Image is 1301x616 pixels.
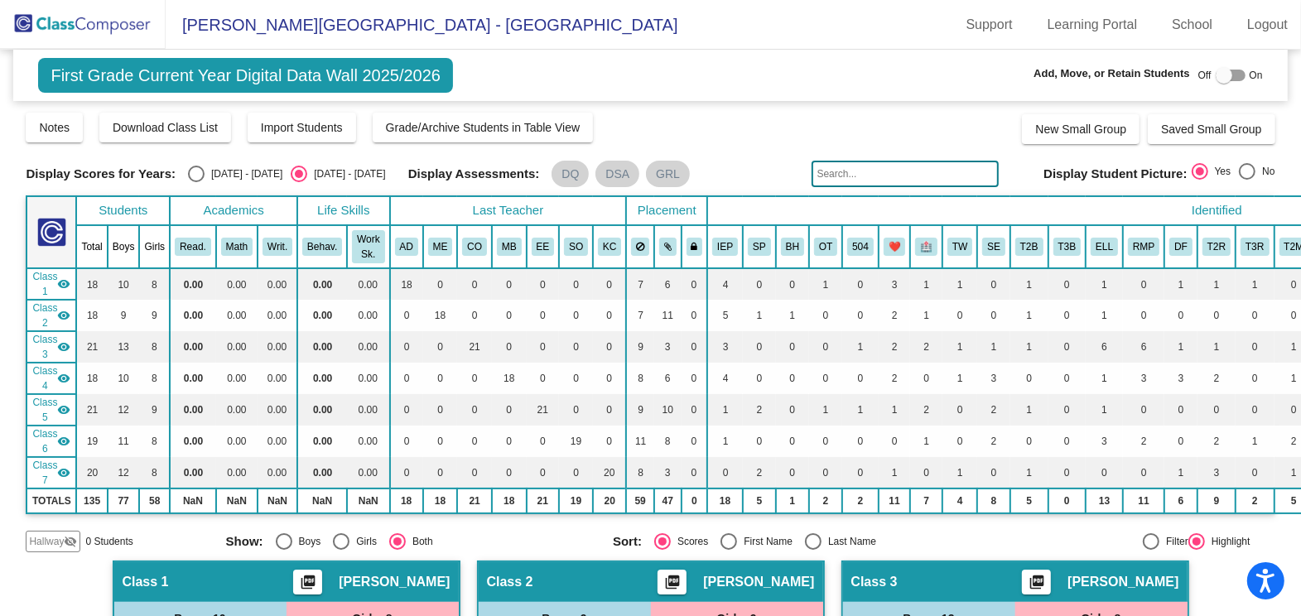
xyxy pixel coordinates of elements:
[1164,394,1197,426] td: 0
[1010,268,1048,300] td: 1
[258,363,297,394] td: 0.00
[139,331,170,363] td: 8
[1236,363,1274,394] td: 0
[1164,268,1197,300] td: 1
[423,331,458,363] td: 0
[170,394,216,426] td: 0.00
[1161,123,1261,136] span: Saved Small Group
[626,300,654,331] td: 7
[942,300,977,331] td: 0
[1123,300,1164,331] td: 0
[1250,68,1263,83] span: On
[1034,12,1151,38] a: Learning Portal
[492,225,527,268] th: Marijana Benjamin
[76,225,107,268] th: Total
[1091,238,1118,256] button: ELL
[682,268,708,300] td: 0
[748,238,771,256] button: SP
[1236,225,1274,268] th: Tier 3 Reading
[1086,268,1123,300] td: 1
[57,309,70,322] mat-icon: visibility
[1048,268,1087,300] td: 0
[879,331,911,363] td: 2
[457,300,492,331] td: 0
[1236,268,1274,300] td: 1
[39,121,70,134] span: Notes
[910,394,942,426] td: 2
[842,394,879,426] td: 1
[170,331,216,363] td: 0.00
[26,166,176,181] span: Display Scores for Years:
[1197,225,1236,268] th: Tier 2 Reading
[216,300,258,331] td: 0.00
[910,363,942,394] td: 0
[347,300,389,331] td: 0.00
[1048,300,1087,331] td: 0
[707,394,743,426] td: 1
[57,340,70,354] mat-icon: visibility
[139,268,170,300] td: 8
[27,394,76,426] td: Elizabeth Eucker - No Class Name
[559,331,593,363] td: 0
[428,238,453,256] button: ME
[1123,394,1164,426] td: 0
[847,238,874,256] button: 504
[527,394,560,426] td: 21
[879,300,911,331] td: 2
[559,268,593,300] td: 0
[139,225,170,268] th: Girls
[1010,300,1048,331] td: 1
[552,161,589,187] mat-chip: DQ
[654,394,682,426] td: 10
[559,363,593,394] td: 0
[809,331,842,363] td: 0
[646,161,690,187] mat-chip: GRL
[1123,268,1164,300] td: 0
[76,300,107,331] td: 18
[977,363,1010,394] td: 3
[1164,225,1197,268] th: Dyslexia Flagged
[216,394,258,426] td: 0.00
[842,300,879,331] td: 0
[457,363,492,394] td: 0
[527,268,560,300] td: 0
[423,225,458,268] th: Mary Endsley
[423,268,458,300] td: 0
[293,570,322,594] button: Print Students Details
[27,300,76,331] td: Mary Endsley - No Class Name
[1198,68,1212,83] span: Off
[26,113,83,142] button: Notes
[1236,394,1274,426] td: 0
[1255,164,1274,179] div: No
[395,238,418,256] button: AD
[347,331,389,363] td: 0.00
[593,363,626,394] td: 0
[1123,225,1164,268] th: RIMP
[1123,331,1164,363] td: 6
[390,331,423,363] td: 0
[492,300,527,331] td: 0
[654,331,682,363] td: 3
[915,238,937,256] button: 🏥
[38,58,453,93] span: First Grade Current Year Digital Data Wall 2025/2026
[423,394,458,426] td: 0
[527,331,560,363] td: 0
[1034,65,1190,82] span: Add, Move, or Retain Students
[1197,363,1236,394] td: 2
[776,268,809,300] td: 0
[258,268,297,300] td: 0.00
[1086,225,1123,268] th: English Language Learner
[263,238,292,256] button: Writ.
[910,225,942,268] th: Medical
[1048,225,1087,268] th: Tier 3 Behavior Plan
[170,363,216,394] td: 0.00
[139,394,170,426] td: 9
[682,394,708,426] td: 0
[910,331,942,363] td: 2
[953,12,1026,38] a: Support
[1086,300,1123,331] td: 1
[57,372,70,385] mat-icon: visibility
[1086,331,1123,363] td: 6
[1236,300,1274,331] td: 0
[879,268,911,300] td: 3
